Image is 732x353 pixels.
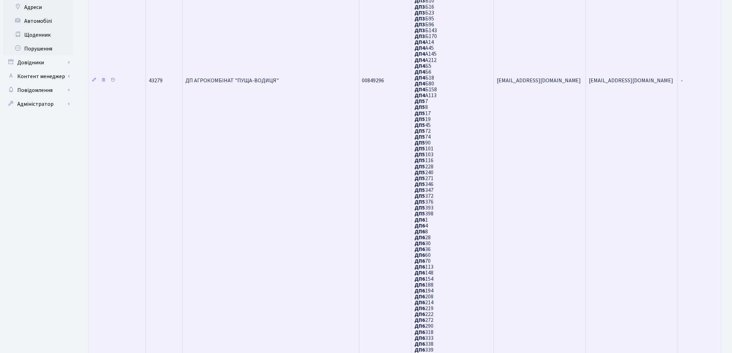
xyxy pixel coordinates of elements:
span: [EMAIL_ADDRESS][DOMAIN_NAME] [497,77,581,85]
b: ДП4 [414,50,425,58]
b: ДП3 [414,21,425,28]
span: 00849296 [362,77,384,85]
b: ДП5 [414,133,425,141]
b: ДП6 [414,281,425,289]
b: ДП6 [414,287,425,295]
b: ДП5 [414,192,425,200]
b: ДП5 [414,151,425,158]
b: ДП5 [414,210,425,218]
b: ДП6 [414,334,425,342]
b: ДП6 [414,228,425,235]
b: ДП5 [414,104,425,111]
b: ДП6 [414,251,425,259]
b: ДП5 [414,110,425,117]
b: ДП6 [414,263,425,271]
b: ДП6 [414,323,425,330]
b: ДП5 [414,157,425,165]
b: ДП4 [414,74,425,82]
a: Порушення [3,42,73,56]
b: ДП3 [414,27,425,34]
b: ДП5 [414,180,425,188]
b: ДП4 [414,68,425,76]
b: ДП6 [414,340,425,348]
a: Контент менеджер [3,69,73,83]
b: ДП5 [414,127,425,135]
b: ДП6 [414,222,425,230]
b: ДП5 [414,186,425,194]
b: ДП6 [414,216,425,224]
b: ДП6 [414,310,425,318]
b: ДП5 [414,145,425,152]
b: ДП5 [414,163,425,170]
b: ДП6 [414,328,425,336]
b: ДП6 [414,293,425,300]
b: ДП6 [414,275,425,283]
a: Автомобілі [3,14,73,28]
b: ДП4 [414,38,425,46]
b: ДП5 [414,139,425,147]
b: ДП5 [414,169,425,176]
b: ДП6 [414,316,425,324]
b: ДП4 [414,86,425,93]
b: ДП6 [414,245,425,253]
b: ДП3 [414,15,425,22]
b: ДП4 [414,80,425,87]
span: [EMAIL_ADDRESS][DOMAIN_NAME] [589,77,673,85]
b: ДП6 [414,305,425,312]
b: ДП6 [414,257,425,265]
b: ДП4 [414,56,425,64]
b: ДП3 [414,9,425,17]
span: - [681,77,683,85]
a: Адреси [3,0,73,14]
span: ДП АГРОКОМБІНАТ "ПУЩА-ВОДИЦЯ" [185,77,279,85]
b: ДП3 [414,32,425,40]
b: ДП6 [414,299,425,306]
a: Довідники [3,56,73,69]
b: ДП5 [414,115,425,123]
b: ДП6 [414,240,425,247]
b: ДП5 [414,204,425,212]
b: ДП5 [414,121,425,129]
a: Щоденник [3,28,73,42]
a: Повідомлення [3,83,73,97]
b: ДП5 [414,198,425,206]
span: 43279 [149,77,163,85]
a: Адміністратор [3,97,73,111]
b: ДП4 [414,44,425,52]
b: ДП4 [414,62,425,70]
b: ДП4 [414,92,425,99]
b: ДП6 [414,269,425,277]
b: ДП5 [414,175,425,182]
b: ДП3 [414,3,425,11]
b: ДП6 [414,234,425,241]
b: ДП5 [414,97,425,105]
